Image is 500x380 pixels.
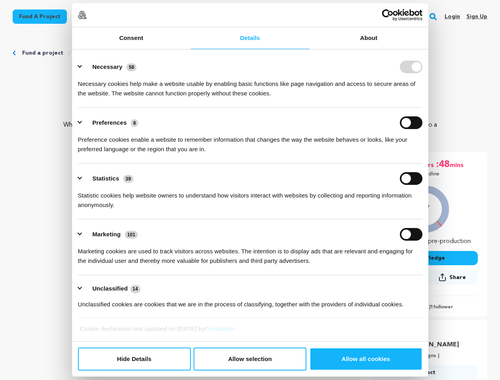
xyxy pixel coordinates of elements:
[126,63,137,71] span: 58
[205,325,235,332] a: Cookiebot
[426,270,478,288] span: Share
[426,270,478,285] button: Share
[78,241,422,266] div: Marketing cookies are used to track visitors across websites. The intention is to display ads tha...
[78,73,422,98] div: Necessary cookies help make a website usable by enabling basic functions like page navigation and...
[13,95,487,104] p: [US_STATE][GEOGRAPHIC_DATA], [US_STATE] | Film Short
[60,120,440,139] p: When a rebellious [DEMOGRAPHIC_DATA] from [GEOGRAPHIC_DATA]'s Ultra [DEMOGRAPHIC_DATA] community ...
[78,294,422,309] div: Unclassified cookies are cookies that we are in the process of classifying, together with the pro...
[405,353,459,359] p: 1 Campaigns |
[130,285,141,293] span: 14
[92,119,127,126] label: Preferences
[466,10,487,23] a: Sign up
[78,185,422,210] div: Statistic cookies help website owners to understand how visitors interact with websites by collec...
[191,27,310,49] a: Details
[125,231,138,239] span: 101
[78,129,422,154] div: Preference cookies enable a website to remember information that changes the way the website beha...
[194,348,306,370] button: Allow selection
[424,158,435,171] span: hrs
[78,348,191,370] button: Hide Details
[13,49,487,57] div: Breadcrumb
[13,9,67,24] a: Fund a project
[131,119,138,127] span: 8
[13,104,487,114] p: Drama, Family
[405,340,459,350] a: Goto Joey Schweitzer profile
[13,70,487,89] p: [PERSON_NAME]
[430,305,433,310] span: 1
[78,172,139,185] button: Statistics (39)
[78,116,143,129] button: Preferences (8)
[450,158,465,171] span: mins
[310,27,428,49] a: About
[123,175,133,183] span: 39
[72,27,191,49] a: Consent
[78,11,87,19] img: logo
[92,63,122,70] label: Necessary
[92,175,119,182] label: Statistics
[78,61,142,73] button: Necessary (58)
[353,9,422,21] a: Usercentrics Cookiebot - opens in a new window
[78,284,145,294] button: Unclassified (14)
[92,231,121,237] label: Marketing
[74,324,426,340] div: Cookie declaration last updated on [DATE] by
[22,49,63,57] a: Fund a project
[78,228,143,241] button: Marketing (101)
[310,348,422,370] button: Allow all cookies
[449,274,466,281] span: Share
[445,10,460,23] a: Login
[435,158,450,171] span: :48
